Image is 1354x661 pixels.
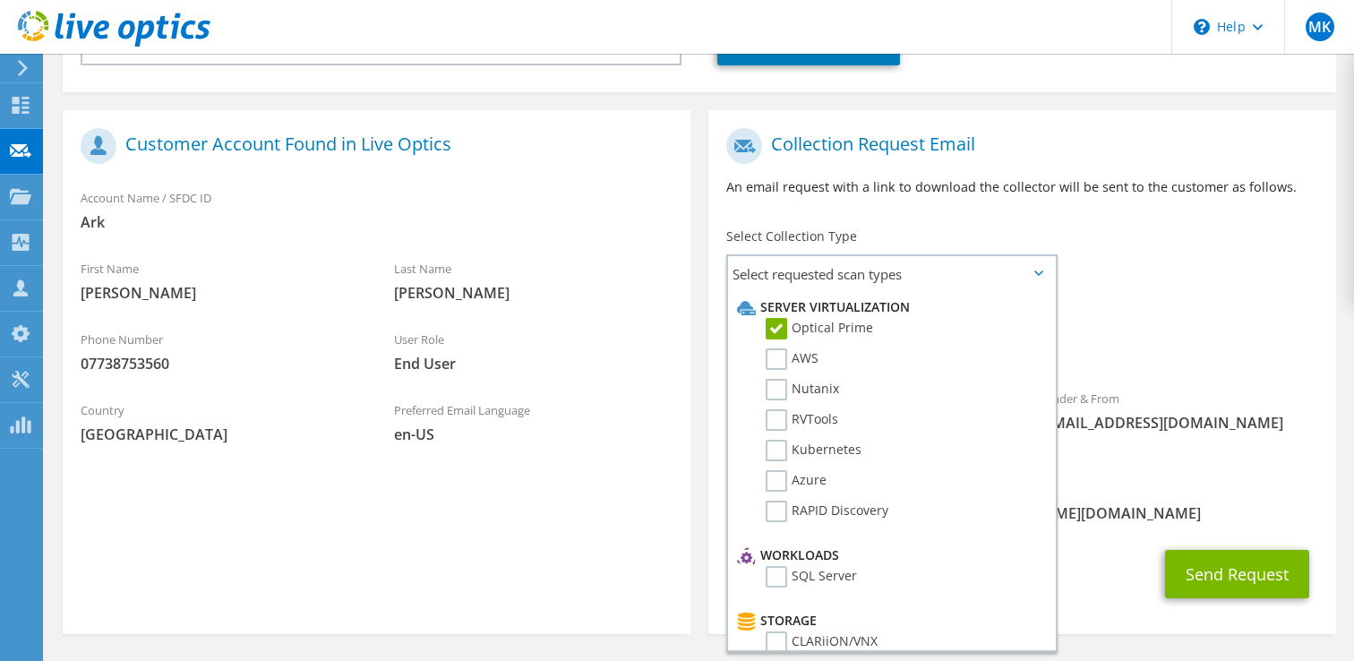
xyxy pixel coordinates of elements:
[766,348,818,370] label: AWS
[733,296,1046,318] li: Server Virtualization
[1022,380,1335,442] div: Sender & From
[766,379,839,400] label: Nutanix
[766,440,861,461] label: Kubernetes
[1194,19,1210,35] svg: \n
[733,610,1046,631] li: Storage
[376,250,690,312] div: Last Name
[81,283,358,303] span: [PERSON_NAME]
[394,354,672,373] span: End User
[81,425,358,444] span: [GEOGRAPHIC_DATA]
[1040,413,1317,433] span: [EMAIL_ADDRESS][DOMAIN_NAME]
[766,470,827,492] label: Azure
[81,128,664,164] h1: Customer Account Found in Live Optics
[63,391,376,453] div: Country
[81,354,358,373] span: 07738753560
[766,318,873,339] label: Optical Prime
[766,501,888,522] label: RAPID Discovery
[1306,13,1334,41] span: MK
[63,250,376,312] div: First Name
[726,227,857,245] label: Select Collection Type
[726,177,1318,197] p: An email request with a link to download the collector will be sent to the customer as follows.
[708,299,1336,371] div: Requested Collections
[766,631,878,653] label: CLARiiON/VNX
[708,470,1336,532] div: CC & Reply To
[766,409,838,431] label: RVTools
[1165,550,1309,598] button: Send Request
[726,128,1309,164] h1: Collection Request Email
[394,283,672,303] span: [PERSON_NAME]
[766,566,857,588] label: SQL Server
[63,179,690,241] div: Account Name / SFDC ID
[81,212,673,232] span: Ark
[728,256,1055,292] span: Select requested scan types
[63,321,376,382] div: Phone Number
[394,425,672,444] span: en-US
[376,391,690,453] div: Preferred Email Language
[733,545,1046,566] li: Workloads
[708,380,1022,461] div: To
[376,321,690,382] div: User Role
